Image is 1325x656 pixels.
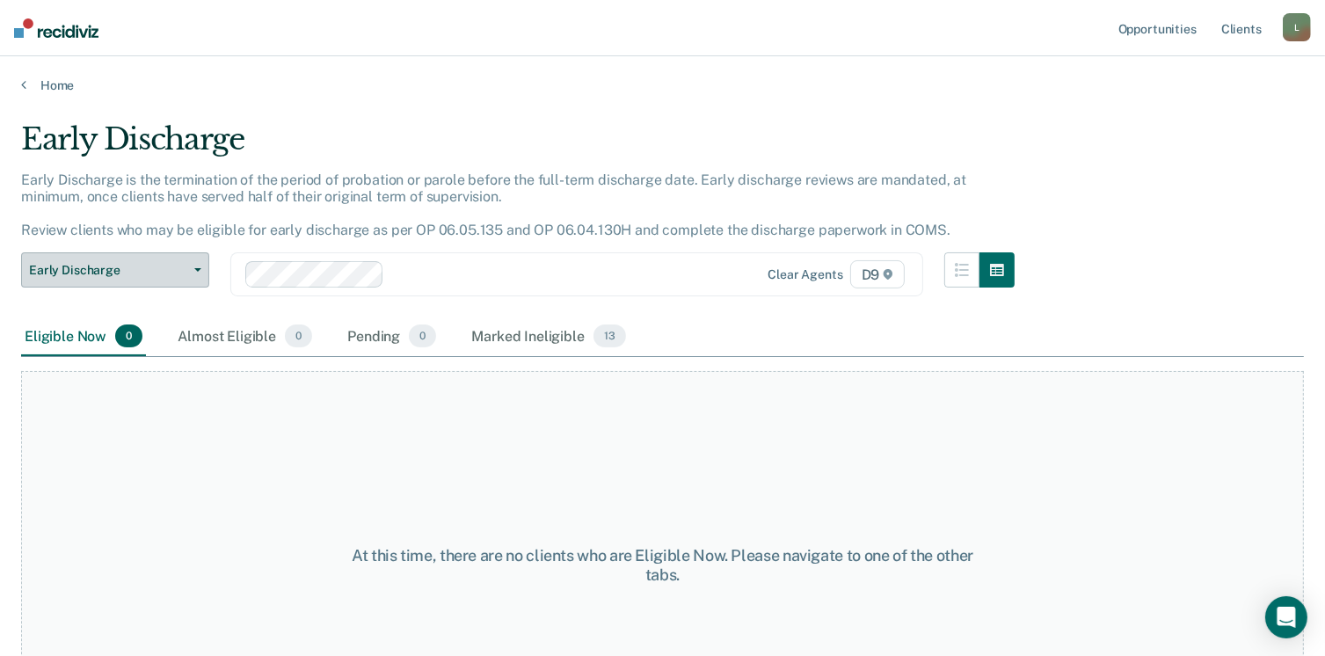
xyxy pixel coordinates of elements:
div: Early Discharge [21,121,1015,171]
span: 0 [409,324,436,347]
button: Early Discharge [21,252,209,288]
div: Pending0 [344,317,440,356]
span: 0 [115,324,142,347]
span: 0 [285,324,312,347]
div: Marked Ineligible13 [468,317,629,356]
img: Recidiviz [14,18,98,38]
div: Clear agents [768,267,842,282]
p: Early Discharge is the termination of the period of probation or parole before the full-term disc... [21,171,966,239]
div: Almost Eligible0 [174,317,316,356]
div: Eligible Now0 [21,317,146,356]
div: At this time, there are no clients who are Eligible Now. Please navigate to one of the other tabs. [342,546,983,584]
button: L [1283,13,1311,41]
span: D9 [850,260,906,288]
span: 13 [593,324,626,347]
a: Home [21,77,1304,93]
div: Open Intercom Messenger [1265,596,1307,638]
span: Early Discharge [29,263,187,278]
